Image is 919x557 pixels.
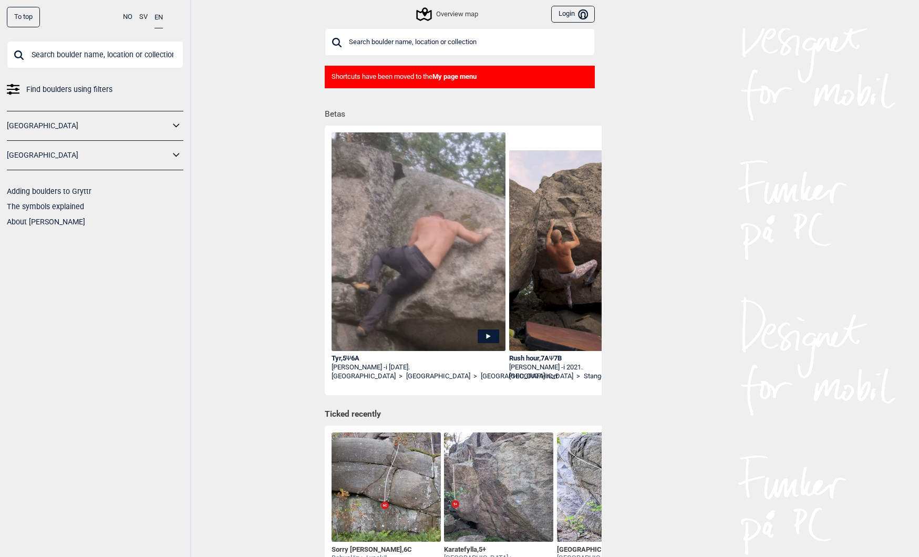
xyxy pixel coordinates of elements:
[509,372,573,381] a: [GEOGRAPHIC_DATA]
[549,354,554,362] span: Ψ
[399,372,402,381] span: >
[7,148,170,163] a: [GEOGRAPHIC_DATA]
[563,363,583,371] span: i 2021.
[432,73,477,80] b: My page menu
[7,41,183,68] input: Search boulder name, location or collection
[509,150,684,351] img: Dennis pa Rush hour
[332,354,506,363] div: Tyr , 5 6A
[557,545,666,554] div: [GEOGRAPHIC_DATA] ,
[509,354,684,363] div: Rush hour , 7A 7B
[7,218,85,226] a: About [PERSON_NAME]
[332,545,412,554] div: Sorry [PERSON_NAME] ,
[551,6,594,23] button: Login
[557,432,666,542] img: Crimp boulevard
[325,409,595,420] h1: Ticked recently
[509,363,684,372] div: [PERSON_NAME] -
[332,372,396,381] a: [GEOGRAPHIC_DATA]
[444,432,553,542] img: Karatefylla
[26,82,112,97] span: Find boulders using filters
[7,118,170,133] a: [GEOGRAPHIC_DATA]
[418,8,478,20] div: Overview map
[139,7,148,27] button: SV
[332,132,506,379] img: Adam pa Odins nasa till Tyr
[346,354,351,362] span: Ψ
[154,7,163,28] button: EN
[325,66,595,88] div: Shortcuts have been moved to the
[325,102,602,120] h1: Betas
[332,432,441,542] img: Sorry Stig
[7,202,84,211] a: The symbols explained
[481,372,558,381] a: [GEOGRAPHIC_DATA] norr
[584,372,605,381] a: Stange
[7,187,91,195] a: Adding boulders to Gryttr
[406,372,470,381] a: [GEOGRAPHIC_DATA]
[576,372,580,381] span: >
[7,7,40,27] div: To top
[325,28,595,56] input: Search boulder name, location or collection
[7,82,183,97] a: Find boulders using filters
[332,363,506,372] div: [PERSON_NAME] -
[473,372,477,381] span: >
[444,545,553,554] div: Karatefylla ,
[386,363,410,371] span: i [DATE].
[404,545,412,553] span: 6C
[479,545,486,553] span: 5+
[123,7,132,27] button: NO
